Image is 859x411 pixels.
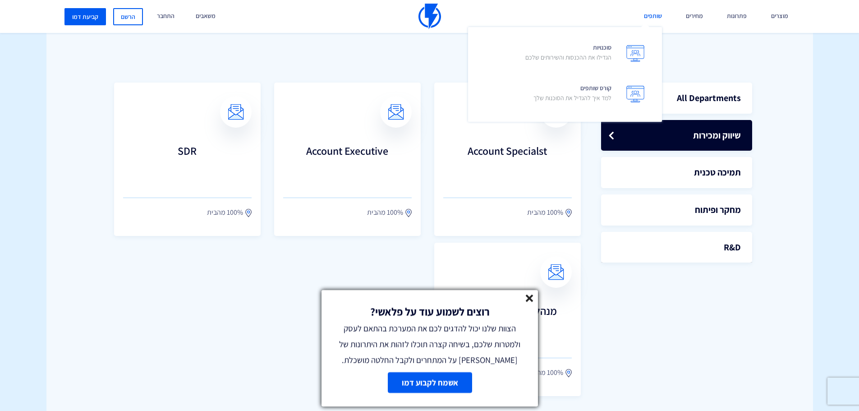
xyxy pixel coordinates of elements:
span: קורס שותפים [533,81,611,107]
a: קורס שותפיםלמד איך להגדיל את הסוכנות שלך [475,74,655,115]
span: סוכנויות [525,41,611,66]
a: סוכנויותהגדילו את ההכנסות והשירותים שלכם [475,34,655,74]
p: למד איך להגדיל את הסוכנות שלך [533,93,611,102]
a: הרשם [113,8,143,25]
p: הגדילו את ההכנסות והשירותים שלכם [525,53,611,62]
a: קביעת דמו [64,8,106,25]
